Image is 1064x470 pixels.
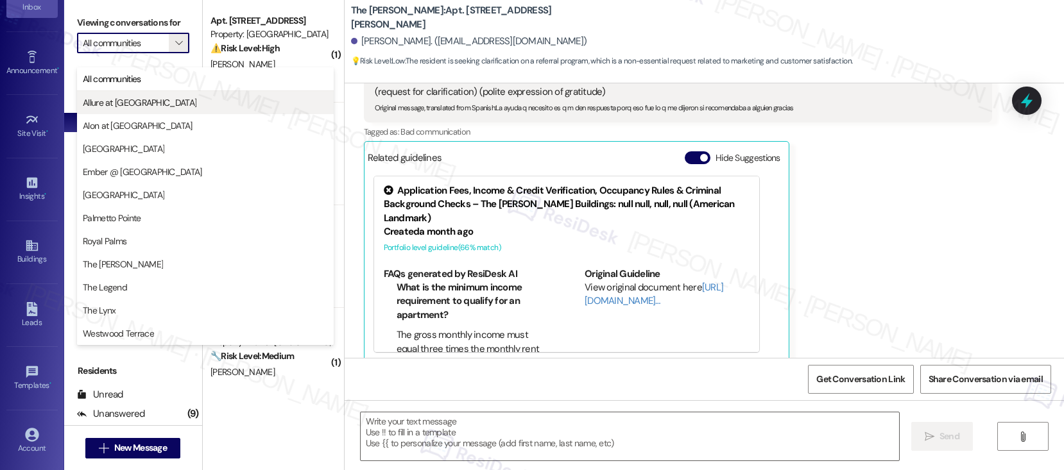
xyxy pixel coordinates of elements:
div: Created a month ago [384,225,750,239]
div: Application Fees, Income & Credit Verification, Occupancy Rules & Criminal Background Checks – Th... [384,184,750,225]
strong: 🔧 Risk Level: Medium [210,350,294,362]
button: Get Conversation Link [808,365,913,394]
b: FAQs generated by ResiDesk AI [384,267,517,280]
span: • [57,64,59,73]
i:  [175,38,182,48]
div: Prospects + Residents [64,72,202,86]
span: Palmetto Pointe [83,212,141,224]
b: Original Guideline [585,267,660,280]
span: Share Conversation via email [929,373,1043,386]
button: New Message [85,438,180,458]
div: (9) [184,404,202,424]
strong: ⚠️ Risk Level: High [210,42,280,54]
b: The [PERSON_NAME]: Apt. [STREET_ADDRESS][PERSON_NAME] [351,4,608,31]
span: The Legend [83,281,127,294]
div: Unanswered [77,407,145,421]
label: Viewing conversations for [77,13,189,33]
li: What is the minimum income requirement to qualify for an apartment? [397,281,549,322]
span: Alon at [GEOGRAPHIC_DATA] [83,119,193,132]
span: [PERSON_NAME] [210,366,275,378]
a: Templates • [6,361,58,396]
div: Prospects [64,248,202,261]
span: Send [940,430,959,443]
div: Related guidelines [368,151,442,170]
div: Tagged as: [364,122,992,141]
span: [PERSON_NAME] [210,58,275,70]
span: [GEOGRAPHIC_DATA] [83,189,164,201]
i:  [99,443,108,453]
strong: 💡 Risk Level: Low [351,56,405,66]
span: The [PERSON_NAME] [83,258,163,271]
span: Westwood Terrace [83,327,154,340]
div: Property: [GEOGRAPHIC_DATA] [210,28,329,41]
div: Portfolio level guideline ( 66 % match) [384,241,750,255]
button: Share Conversation via email [920,365,1051,394]
span: Royal Palms [83,235,126,248]
span: New Message [114,441,167,455]
span: [GEOGRAPHIC_DATA] [83,142,164,155]
li: The gross monthly income must equal three times the monthly rent per household. [397,328,549,369]
a: Account [6,424,58,458]
div: Unread [77,388,123,401]
span: Ember @ [GEOGRAPHIC_DATA] [83,165,202,178]
span: The Lynx [83,304,116,317]
span: Get Conversation Link [816,373,905,386]
div: Residents [64,364,202,378]
span: • [46,127,48,136]
a: Buildings [6,235,58,269]
span: • [44,190,46,199]
div: View original document here [585,281,750,308]
span: : The resident is seeking clarification on a referral program, which is a non-essential request r... [351,55,853,68]
i:  [1018,432,1027,442]
i:  [925,432,934,442]
div: Apt. [STREET_ADDRESS] [210,14,329,28]
sub: Original message, translated from Spanish : La ayuda q necesito es q m den respuesta porq eso fue... [375,103,794,112]
a: Site Visit • [6,109,58,144]
input: All communities [83,33,169,53]
span: All communities [83,72,141,85]
span: Allure at [GEOGRAPHIC_DATA] [83,96,196,109]
span: Bad communication [400,126,470,137]
button: Send [911,422,974,451]
span: • [49,379,51,388]
div: Translated message: The help I need is for you to provide an answer because that's what I was tol... [375,71,972,99]
a: Insights • [6,172,58,206]
div: [PERSON_NAME]. ([EMAIL_ADDRESS][DOMAIN_NAME]) [351,35,587,48]
a: [URL][DOMAIN_NAME]… [585,281,723,307]
label: Hide Suggestions [716,151,780,165]
a: Leads [6,298,58,333]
